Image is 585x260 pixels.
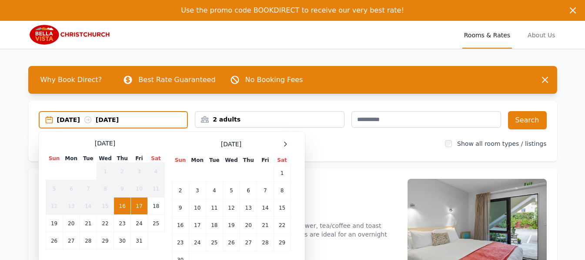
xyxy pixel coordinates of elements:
[46,155,63,163] th: Sun
[28,24,112,45] img: Bella Vista Christchurch
[240,156,257,165] th: Thu
[508,111,547,129] button: Search
[80,197,97,215] td: 14
[80,215,97,232] td: 21
[195,115,344,124] div: 2 adults
[131,180,147,197] td: 10
[172,217,189,234] td: 16
[147,215,164,232] td: 25
[147,155,164,163] th: Sat
[223,199,240,217] td: 12
[240,234,257,251] td: 27
[223,182,240,199] td: 5
[189,199,206,217] td: 10
[274,234,291,251] td: 29
[274,165,291,182] td: 1
[147,197,164,215] td: 18
[138,75,215,85] p: Best Rate Guaranteed
[80,232,97,250] td: 28
[221,140,241,148] span: [DATE]
[97,215,114,232] td: 22
[33,71,109,89] span: Why Book Direct?
[63,232,80,250] td: 27
[63,155,80,163] th: Mon
[240,199,257,217] td: 13
[206,156,223,165] th: Tue
[63,197,80,215] td: 13
[457,140,546,147] label: Show all room types / listings
[223,217,240,234] td: 19
[274,199,291,217] td: 15
[189,234,206,251] td: 24
[240,182,257,199] td: 6
[114,180,131,197] td: 9
[172,182,189,199] td: 2
[206,217,223,234] td: 18
[172,156,189,165] th: Sun
[257,156,274,165] th: Fri
[189,156,206,165] th: Mon
[274,156,291,165] th: Sat
[46,232,63,250] td: 26
[181,6,404,14] span: Use the promo code BOOKDIRECT to receive our very best rate!
[57,115,187,124] div: [DATE] [DATE]
[46,180,63,197] td: 5
[131,163,147,180] td: 3
[189,182,206,199] td: 3
[131,215,147,232] td: 24
[257,234,274,251] td: 28
[172,234,189,251] td: 23
[257,199,274,217] td: 14
[46,215,63,232] td: 19
[97,155,114,163] th: Wed
[206,182,223,199] td: 4
[172,199,189,217] td: 9
[526,21,557,49] a: About Us
[189,217,206,234] td: 17
[240,217,257,234] td: 20
[97,163,114,180] td: 1
[63,215,80,232] td: 20
[95,139,115,148] span: [DATE]
[46,197,63,215] td: 12
[114,232,131,250] td: 30
[206,199,223,217] td: 11
[114,155,131,163] th: Thu
[63,180,80,197] td: 6
[206,234,223,251] td: 25
[147,163,164,180] td: 4
[97,180,114,197] td: 8
[462,21,512,49] a: Rooms & Rates
[97,232,114,250] td: 29
[114,163,131,180] td: 2
[223,156,240,165] th: Wed
[114,215,131,232] td: 23
[131,197,147,215] td: 17
[147,180,164,197] td: 11
[223,234,240,251] td: 26
[274,217,291,234] td: 22
[131,232,147,250] td: 31
[80,180,97,197] td: 7
[257,182,274,199] td: 7
[114,197,131,215] td: 16
[274,182,291,199] td: 8
[257,217,274,234] td: 21
[245,75,303,85] p: No Booking Fees
[131,155,147,163] th: Fri
[80,155,97,163] th: Tue
[97,197,114,215] td: 15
